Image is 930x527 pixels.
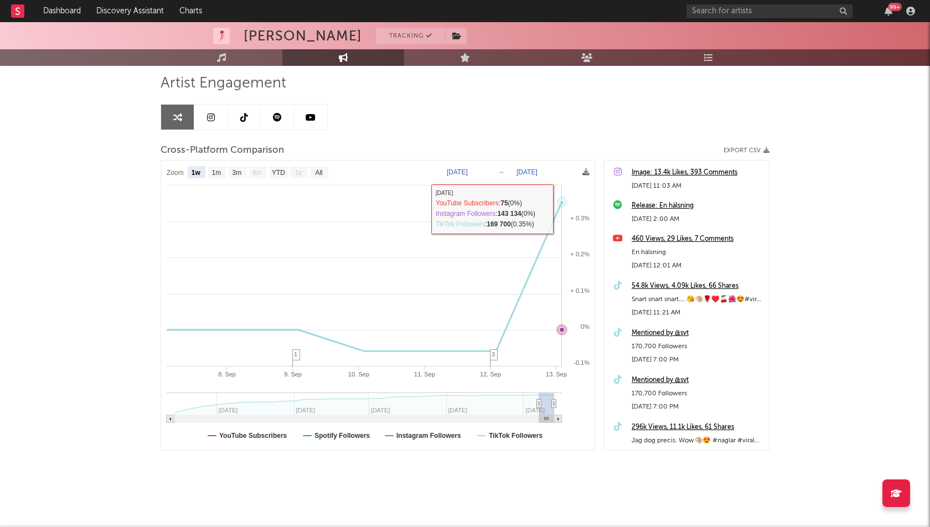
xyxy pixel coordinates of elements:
[885,7,892,15] button: 99+
[632,259,763,272] div: [DATE] 12:01 AM
[686,4,852,18] input: Search for artists
[447,168,468,176] text: [DATE]
[724,147,769,154] button: Export CSV
[414,371,435,378] text: 11. Sep
[161,144,284,157] span: Cross-Platform Comparison
[314,432,370,440] text: Spotify Followers
[632,280,763,293] a: 54.8k Views, 4.09k Likes, 66 Shares
[632,327,763,340] a: Mentioned by @svt
[218,371,236,378] text: 8. Sep
[232,169,242,177] text: 3m
[632,340,763,353] div: 170,700 Followers
[632,447,763,461] div: [DATE] 11:09 AM
[632,434,763,447] div: Jag dog precis. Wow🤏🏼😍 #naglar #viral #fördig #musik #foryou
[480,371,501,378] text: 12. Sep
[272,169,285,177] text: YTD
[632,213,763,226] div: [DATE] 2:00 AM
[492,351,495,358] span: 3
[489,432,542,440] text: TikTok Followers
[212,169,221,177] text: 1m
[570,251,590,257] text: + 0.2%
[632,232,763,246] a: 460 Views, 29 Likes, 7 Comments
[516,168,538,176] text: [DATE]
[396,432,461,440] text: Instagram Followers
[161,77,286,90] span: Artist Engagement
[192,169,201,177] text: 1w
[219,432,287,440] text: YouTube Subscribers
[581,323,590,330] text: 0%
[632,387,763,400] div: 170,700 Followers
[570,215,590,221] text: + 0.3%
[348,371,369,378] text: 10. Sep
[632,293,763,306] div: Snart snart snart…..😘🤏🏼🌹♥️🍒🌺😍#viral #fördig #musik #foryou
[573,359,590,366] text: -0.1%
[498,168,504,176] text: →
[632,400,763,414] div: [DATE] 7:00 PM
[632,166,763,179] a: Image: 13.4k Likes, 393 Comments
[376,28,445,44] button: Tracking
[253,169,262,177] text: 6m
[632,199,763,213] a: Release: En hälsning
[167,169,184,177] text: Zoom
[632,374,763,387] a: Mentioned by @svt
[632,306,763,319] div: [DATE] 11:21 AM
[295,169,302,177] text: 1y
[294,351,297,358] span: 1
[632,353,763,366] div: [DATE] 7:00 PM
[570,287,590,294] text: + 0.1%
[888,3,902,11] div: 99 +
[632,421,763,434] a: 296k Views, 11.1k Likes, 61 Shares
[284,371,302,378] text: 9. Sep
[632,179,763,193] div: [DATE] 11:03 AM
[632,246,763,259] div: En hälsning
[244,28,362,44] div: [PERSON_NAME]
[315,169,322,177] text: All
[546,371,567,378] text: 13. Sep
